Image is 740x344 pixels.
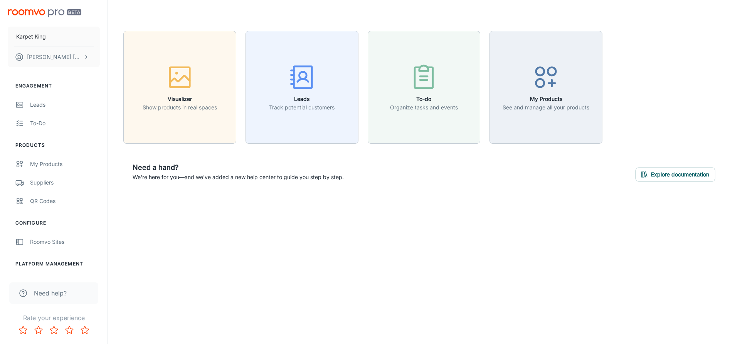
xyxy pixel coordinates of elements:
[123,31,236,144] button: VisualizerShow products in real spaces
[246,31,358,144] button: LeadsTrack potential customers
[30,197,100,205] div: QR Codes
[269,95,335,103] h6: Leads
[133,162,344,173] h6: Need a hand?
[16,32,46,41] p: Karpet King
[27,53,81,61] p: [PERSON_NAME] [PERSON_NAME]
[489,83,602,91] a: My ProductsSee and manage all your products
[368,31,481,144] button: To-doOrganize tasks and events
[636,168,715,181] button: Explore documentation
[8,27,100,47] button: Karpet King
[368,83,481,91] a: To-doOrganize tasks and events
[390,103,458,112] p: Organize tasks and events
[246,83,358,91] a: LeadsTrack potential customers
[143,95,217,103] h6: Visualizer
[30,101,100,109] div: Leads
[503,103,589,112] p: See and manage all your products
[8,47,100,67] button: [PERSON_NAME] [PERSON_NAME]
[269,103,335,112] p: Track potential customers
[133,173,344,181] p: We're here for you—and we've added a new help center to guide you step by step.
[390,95,458,103] h6: To-do
[489,31,602,144] button: My ProductsSee and manage all your products
[30,160,100,168] div: My Products
[636,170,715,178] a: Explore documentation
[30,119,100,128] div: To-do
[143,103,217,112] p: Show products in real spaces
[30,178,100,187] div: Suppliers
[503,95,589,103] h6: My Products
[8,9,81,17] img: Roomvo PRO Beta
